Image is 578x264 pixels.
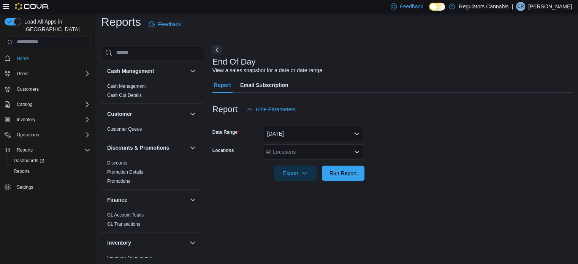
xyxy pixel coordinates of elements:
span: Cash Management [107,83,146,89]
button: Users [2,68,93,79]
a: Promotion Details [107,169,143,175]
span: Report [214,77,231,93]
span: Run Report [329,169,357,177]
button: Settings [2,181,93,192]
button: [DATE] [263,126,364,141]
a: GL Transactions [107,221,140,227]
button: Operations [2,130,93,140]
span: Feedback [158,21,181,28]
a: Dashboards [8,155,93,166]
button: Reports [8,166,93,177]
a: Feedback [146,17,184,32]
button: Catalog [14,100,35,109]
span: GL Transactions [107,221,140,227]
a: Inventory Adjustments [107,255,152,261]
a: Customers [14,85,42,94]
div: View a sales snapshot for a date or date range. [212,66,324,74]
span: Inventory [14,115,90,124]
h3: Finance [107,196,127,204]
div: Customer [101,125,203,137]
button: Reports [2,145,93,155]
h3: Report [212,105,238,114]
p: | [511,2,513,11]
span: Feedback [400,3,423,10]
span: Catalog [17,101,32,107]
a: Promotions [107,179,130,184]
h3: Discounts & Promotions [107,144,169,152]
button: Customer [107,110,187,118]
button: Finance [107,196,187,204]
button: Inventory [14,115,38,124]
button: Hide Parameters [244,102,299,117]
div: Finance [101,210,203,232]
span: Users [17,71,29,77]
span: Operations [17,132,39,138]
button: Open list of options [354,149,360,155]
span: Settings [14,182,90,191]
button: Next [212,45,222,54]
span: Catalog [14,100,90,109]
span: Load All Apps in [GEOGRAPHIC_DATA] [21,18,90,33]
a: GL Account Totals [107,212,144,218]
button: Run Report [322,166,364,181]
a: Cash Out Details [107,93,142,98]
button: Users [14,69,32,78]
label: Date Range [212,129,239,135]
span: Customer Queue [107,126,142,132]
nav: Complex example [5,50,90,212]
span: Email Subscription [240,77,288,93]
span: Reports [17,147,33,153]
span: Home [17,55,29,62]
h3: Inventory [107,239,131,247]
h3: Customer [107,110,132,118]
h1: Reports [101,14,141,30]
button: Cash Management [107,67,187,75]
span: Customers [14,84,90,94]
button: Inventory [188,238,197,247]
h3: Cash Management [107,67,154,75]
a: Dashboards [11,156,47,165]
button: Discounts & Promotions [188,143,197,152]
span: Hide Parameters [256,106,296,113]
h3: End Of Day [212,57,256,66]
p: Regulators Cannabis [459,2,508,11]
span: Operations [14,130,90,139]
span: Dashboards [14,158,44,164]
span: Settings [17,184,33,190]
a: Cash Management [107,84,146,89]
a: Home [14,54,32,63]
span: Reports [14,168,30,174]
button: Catalog [2,99,93,110]
div: Cash Management [101,82,203,103]
button: Inventory [107,239,187,247]
span: CR [517,2,524,11]
span: Cash Out Details [107,92,142,98]
button: Reports [14,145,36,155]
div: Cole Rogers [516,2,525,11]
button: Export [274,166,317,181]
span: Promotion Details [107,169,143,175]
a: Customer Queue [107,126,142,132]
a: Reports [11,167,33,176]
span: Promotions [107,178,130,184]
span: Home [14,54,90,63]
button: Finance [188,195,197,204]
button: Inventory [2,114,93,125]
span: Export [279,166,312,181]
a: Discounts [107,160,127,166]
button: Customer [188,109,197,119]
button: Operations [14,130,42,139]
button: Discounts & Promotions [107,144,187,152]
img: Cova [15,3,49,10]
p: [PERSON_NAME] [528,2,572,11]
span: Dashboards [11,156,90,165]
span: Inventory [17,117,35,123]
input: Dark Mode [429,3,445,11]
a: Settings [14,183,36,192]
span: Users [14,69,90,78]
span: Customers [17,86,39,92]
